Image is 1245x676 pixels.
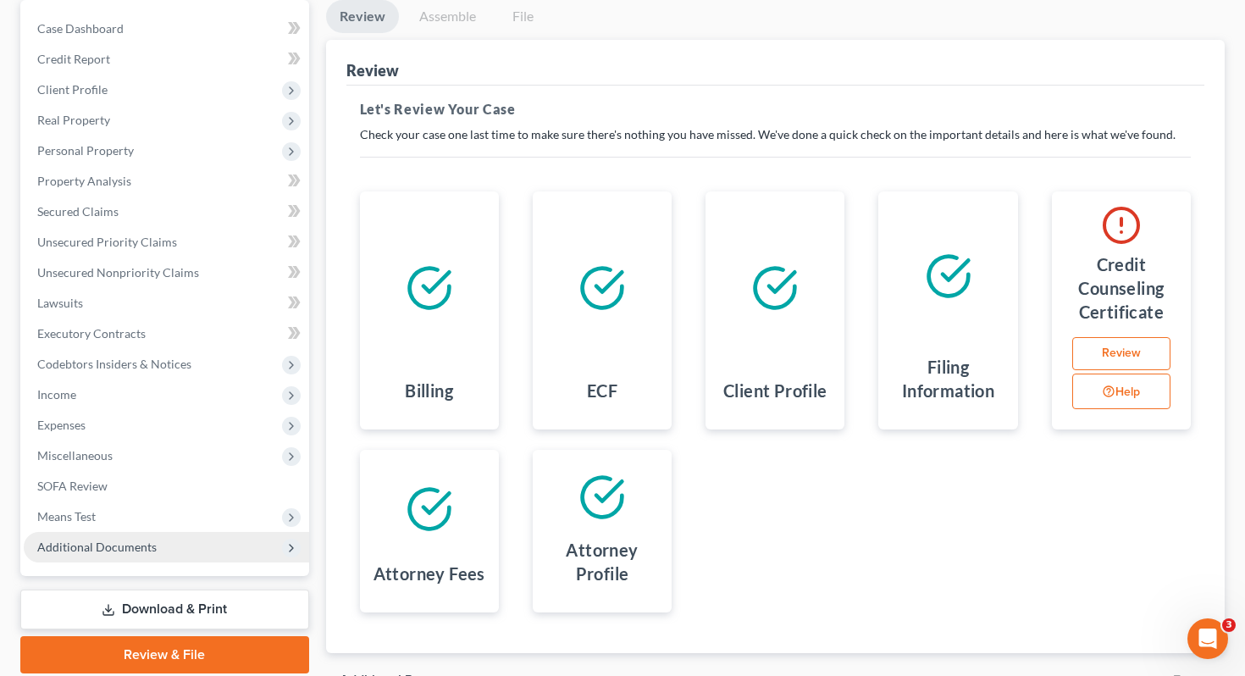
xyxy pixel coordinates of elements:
a: Credit Report [24,44,309,75]
div: Review [346,60,399,80]
a: Property Analysis [24,166,309,197]
span: Expenses [37,418,86,432]
div: Help [1072,374,1177,413]
span: Additional Documents [37,540,157,554]
a: SOFA Review [24,471,309,501]
span: Real Property [37,113,110,127]
h4: Attorney Profile [546,538,658,585]
button: Help [1072,374,1170,409]
a: Lawsuits [24,288,309,319]
span: Income [37,387,76,402]
a: Review & File [20,636,309,673]
a: Case Dashboard [24,14,309,44]
span: Miscellaneous [37,448,113,463]
a: Unsecured Nonpriority Claims [24,258,309,288]
span: Personal Property [37,143,134,158]
h4: Client Profile [723,379,827,402]
span: Case Dashboard [37,21,124,36]
span: Client Profile [37,82,108,97]
span: Means Test [37,509,96,524]
h4: Attorney Fees [373,562,485,585]
a: Review [1072,337,1170,371]
span: SOFA Review [37,479,108,493]
span: 3 [1222,618,1236,632]
a: Unsecured Priority Claims [24,227,309,258]
h4: ECF [587,379,617,402]
span: Credit Report [37,52,110,66]
span: Lawsuits [37,296,83,310]
iframe: Intercom live chat [1187,618,1228,659]
a: Executory Contracts [24,319,309,349]
h5: Let's Review Your Case [360,99,1192,119]
p: Check your case one last time to make sure there's nothing you have missed. We've done a quick ch... [360,126,1192,143]
h4: Billing [405,379,453,402]
span: Unsecured Priority Claims [37,235,177,249]
a: Secured Claims [24,197,309,227]
span: Executory Contracts [37,326,146,341]
a: Download & Print [20,590,309,629]
h4: Filing Information [892,355,1004,402]
h4: Credit Counseling Certificate [1065,252,1177,324]
span: Codebtors Insiders & Notices [37,357,191,371]
span: Unsecured Nonpriority Claims [37,265,199,280]
span: Secured Claims [37,204,119,219]
span: Property Analysis [37,174,131,188]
